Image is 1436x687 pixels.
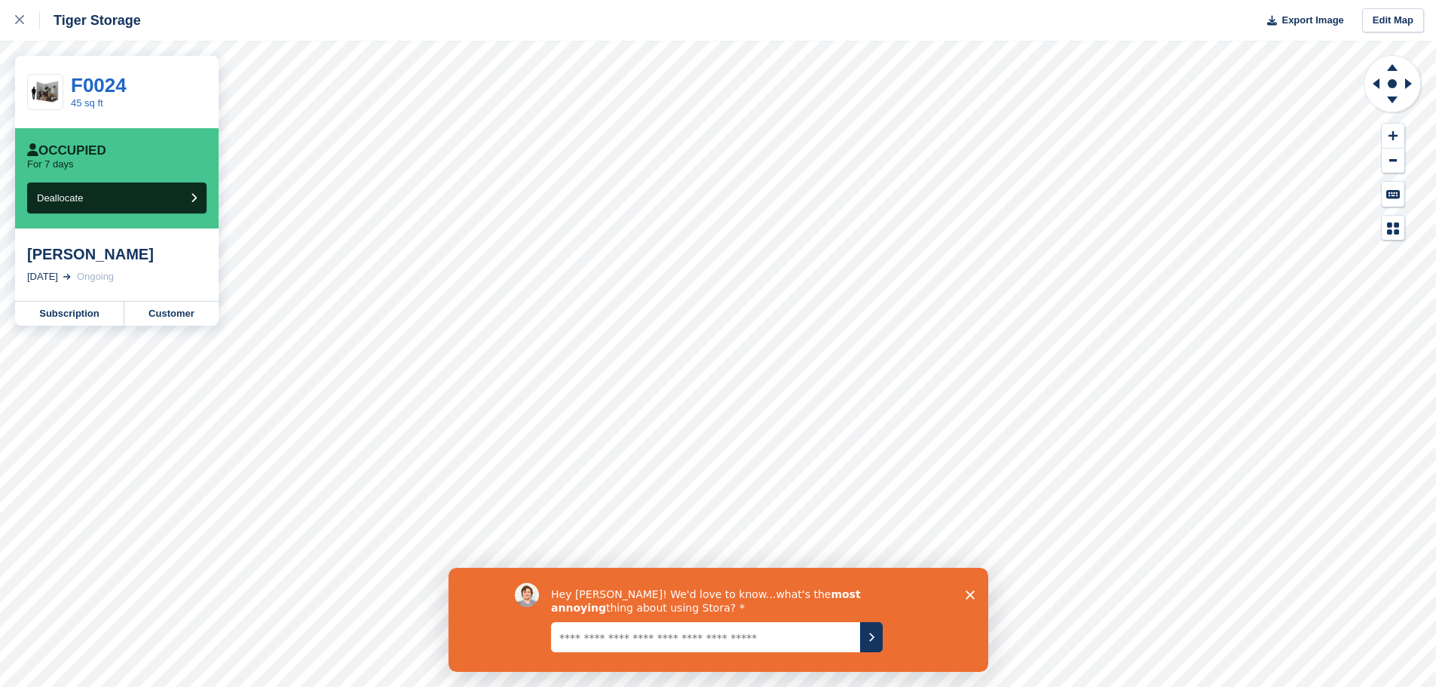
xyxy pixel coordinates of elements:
img: 40-sqft-unit.jpg [28,79,63,106]
img: arrow-right-light-icn-cde0832a797a2874e46488d9cf13f60e5c3a73dbe684e267c42b8395dfbc2abf.svg [63,274,71,280]
span: Deallocate [37,192,83,204]
button: Map Legend [1382,216,1404,241]
div: Tiger Storage [40,11,141,29]
a: Customer [124,302,219,326]
iframe: Survey by David from Stora [449,568,988,672]
button: Keyboard Shortcuts [1382,182,1404,207]
button: Zoom Out [1382,149,1404,173]
p: For 7 days [27,158,73,170]
button: Zoom In [1382,124,1404,149]
span: Export Image [1281,13,1343,28]
a: 45 sq ft [71,97,103,109]
button: Export Image [1258,8,1344,33]
div: [PERSON_NAME] [27,245,207,263]
a: Edit Map [1362,8,1424,33]
div: Occupied [27,143,106,158]
button: Deallocate [27,182,207,213]
div: [DATE] [27,269,58,284]
div: Ongoing [77,269,114,284]
a: Subscription [15,302,124,326]
a: F0024 [71,74,127,97]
